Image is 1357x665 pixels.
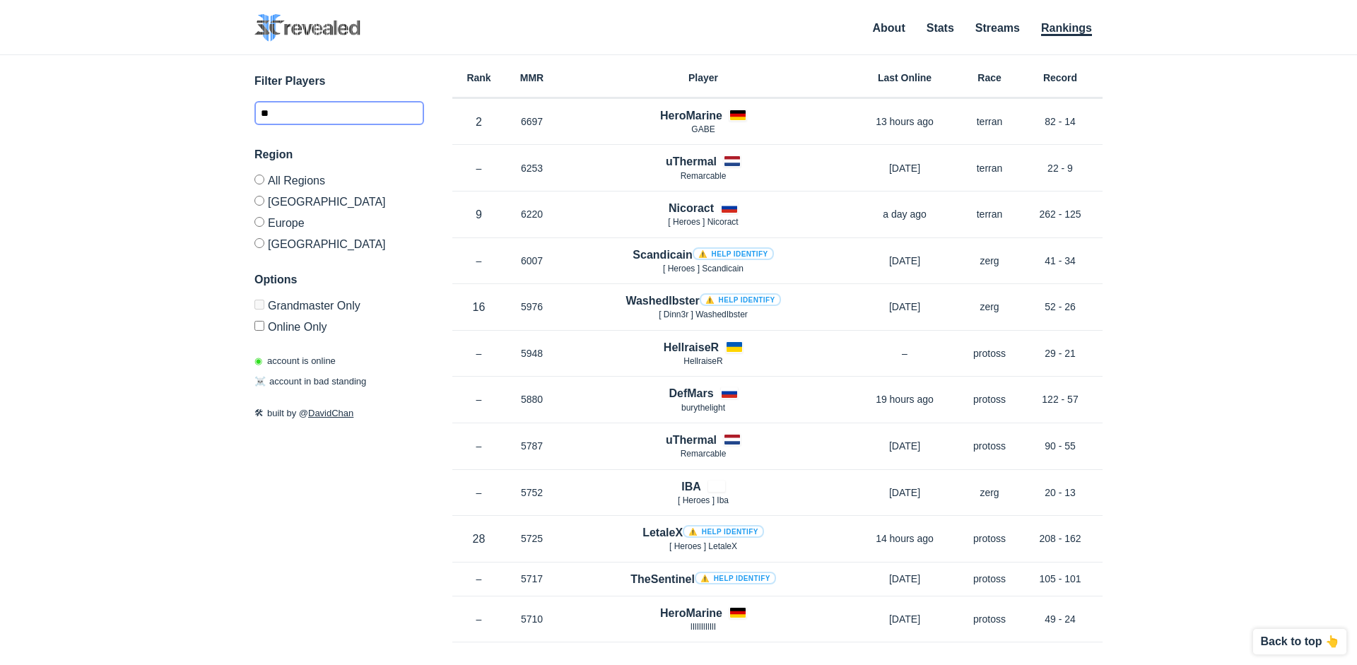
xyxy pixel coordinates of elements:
[666,153,717,170] h4: uThermal
[663,264,744,273] span: [ Heroes ] Scandicain
[452,612,505,626] p: –
[452,485,505,500] p: –
[659,310,748,319] span: [ Dinn3r ] WashedIbster
[1018,439,1103,453] p: 90 - 55
[848,531,961,546] p: 14 hours ago
[848,161,961,175] p: [DATE]
[254,300,264,310] input: Grandmaster Only
[961,114,1018,129] p: terran
[505,531,558,546] p: 5725
[1018,207,1103,221] p: 262 - 125
[848,207,961,221] p: a day ago
[1041,22,1092,36] a: Rankings
[505,114,558,129] p: 6697
[668,217,738,227] span: [ Heroes ] Nicoract
[254,146,424,163] h3: Region
[452,392,505,406] p: –
[254,408,264,418] span: 🛠
[683,356,722,366] span: HellraiseR
[254,175,424,190] label: All Regions
[1018,73,1103,83] h6: Record
[254,73,424,90] h3: Filter Players
[625,293,780,309] h4: WashedIbster
[505,485,558,500] p: 5752
[1018,346,1103,360] p: 29 - 21
[254,406,424,420] p: built by @
[642,524,764,541] h4: LetaleX
[848,485,961,500] p: [DATE]
[1018,392,1103,406] p: 122 - 57
[961,207,1018,221] p: terran
[254,355,262,366] span: ◉
[681,171,727,181] span: Remarcable
[678,495,729,505] span: [ Heroes ] Iba
[254,175,264,184] input: All Regions
[691,622,716,632] span: lIlIlIlIlIlI
[848,612,961,626] p: [DATE]
[1018,300,1103,314] p: 52 - 26
[695,572,776,584] a: ⚠️ Help identify
[961,346,1018,360] p: protoss
[848,254,961,268] p: [DATE]
[669,541,737,551] span: [ Heroes ] LetaleX
[660,605,722,621] h4: HeroMarine
[700,293,781,306] a: ⚠️ Help identify
[558,73,848,83] h6: Player
[848,572,961,586] p: [DATE]
[254,271,424,288] h3: Options
[254,300,424,315] label: Only Show accounts currently in Grandmaster
[848,439,961,453] p: [DATE]
[961,161,1018,175] p: terran
[873,22,905,34] a: About
[254,211,424,233] label: Europe
[505,254,558,268] p: 6007
[505,392,558,406] p: 5880
[660,107,722,124] h4: HeroMarine
[630,571,775,587] h4: TheSentinel
[848,392,961,406] p: 19 hours ago
[505,572,558,586] p: 5717
[664,339,719,355] h4: HellraiseR
[452,346,505,360] p: –
[681,478,701,495] h4: IBA
[505,439,558,453] p: 5787
[254,354,336,368] p: account is online
[254,321,264,331] input: Online Only
[452,254,505,268] p: –
[505,346,558,360] p: 5948
[961,612,1018,626] p: protoss
[505,161,558,175] p: 6253
[1018,254,1103,268] p: 41 - 34
[505,207,558,221] p: 6220
[254,238,264,248] input: [GEOGRAPHIC_DATA]
[1260,636,1339,647] p: Back to top 👆
[848,73,961,83] h6: Last Online
[1018,114,1103,129] p: 82 - 14
[254,217,264,227] input: Europe
[961,300,1018,314] p: zerg
[961,531,1018,546] p: protoss
[961,439,1018,453] p: protoss
[452,572,505,586] p: –
[254,376,266,387] span: ☠️
[848,346,961,360] p: –
[1018,161,1103,175] p: 22 - 9
[452,299,505,315] p: 16
[961,392,1018,406] p: protoss
[848,300,961,314] p: [DATE]
[669,200,714,216] h4: Nicoract
[452,206,505,223] p: 9
[1018,531,1103,546] p: 208 - 162
[1018,572,1103,586] p: 105 - 101
[452,531,505,547] p: 28
[975,22,1020,34] a: Streams
[961,254,1018,268] p: zerg
[505,300,558,314] p: 5976
[693,247,774,260] a: ⚠️ Help identify
[633,247,773,263] h4: Scandicain
[254,315,424,333] label: Only show accounts currently laddering
[848,114,961,129] p: 13 hours ago
[254,190,424,211] label: [GEOGRAPHIC_DATA]
[681,403,725,413] span: burythelight
[452,73,505,83] h6: Rank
